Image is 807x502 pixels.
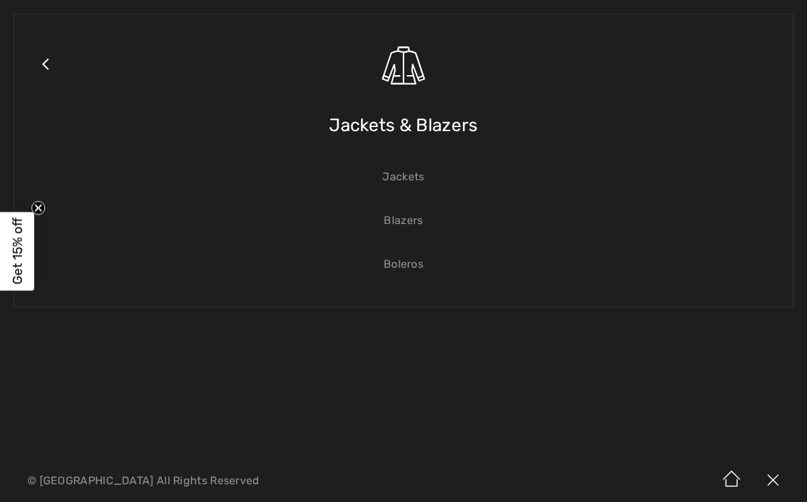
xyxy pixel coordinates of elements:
[10,218,25,285] span: Get 15% off
[28,249,779,279] a: Boleros
[33,10,61,22] span: Help
[28,162,779,192] a: Jackets
[31,201,45,214] button: Close teaser
[752,460,793,502] img: X
[329,101,477,150] span: Jackets & Blazers
[27,476,474,486] p: © [GEOGRAPHIC_DATA] All Rights Reserved
[711,460,752,502] img: Home
[28,206,779,236] a: Blazers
